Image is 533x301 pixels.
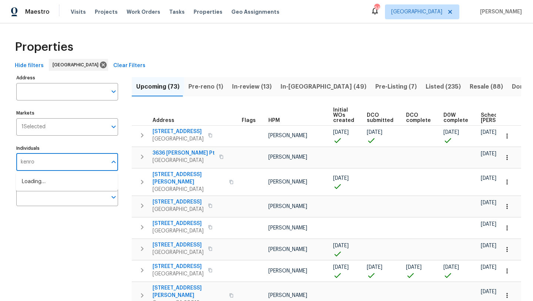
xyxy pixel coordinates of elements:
span: [GEOGRAPHIC_DATA] [152,227,204,235]
label: Address [16,76,118,80]
span: [DATE] [333,176,349,181]
span: [PERSON_NAME] [268,225,307,231]
span: [GEOGRAPHIC_DATA] [152,249,204,256]
button: Hide filters [12,59,47,73]
div: 94 [374,4,379,12]
span: [DATE] [481,151,496,156]
span: [PERSON_NAME] [477,8,522,16]
div: [GEOGRAPHIC_DATA] [49,59,108,71]
span: D0W complete [443,113,468,123]
span: [STREET_ADDRESS] [152,198,204,206]
span: [DATE] [481,200,496,205]
span: [DATE] [481,130,496,135]
button: Open [108,122,119,132]
label: Markets [16,111,118,115]
span: [DATE] [333,265,349,270]
span: [STREET_ADDRESS] [152,220,204,227]
span: [STREET_ADDRESS] [152,128,204,135]
span: Tasks [169,9,185,14]
span: HPM [268,118,280,123]
span: Work Orders [127,8,160,16]
span: Scheduled [PERSON_NAME] [481,113,523,123]
span: [DATE] [481,222,496,227]
span: Resale (88) [470,82,503,92]
span: [PERSON_NAME] [268,179,307,185]
span: Visits [71,8,86,16]
span: [DATE] [481,243,496,248]
span: [GEOGRAPHIC_DATA] [152,206,204,213]
span: [GEOGRAPHIC_DATA] [53,61,101,69]
span: [DATE] [367,130,382,135]
span: [DATE] [333,130,349,135]
span: In-[GEOGRAPHIC_DATA] (49) [281,82,366,92]
span: [GEOGRAPHIC_DATA] [391,8,442,16]
span: [PERSON_NAME] [268,155,307,160]
span: Initial WOs created [333,107,354,123]
span: [PERSON_NAME] [268,293,307,298]
span: [DATE] [443,130,459,135]
span: [PERSON_NAME] [268,133,307,138]
button: Clear Filters [110,59,148,73]
span: Hide filters [15,61,44,70]
span: DCO complete [406,113,431,123]
span: [GEOGRAPHIC_DATA] [152,135,204,143]
button: Open [108,192,119,202]
button: Close [108,157,119,167]
span: [DATE] [481,176,496,181]
span: Upcoming (73) [136,82,180,92]
span: [STREET_ADDRESS] [152,263,204,270]
span: [PERSON_NAME] [268,204,307,209]
span: [STREET_ADDRESS][PERSON_NAME] [152,284,225,299]
span: In-review (13) [232,82,272,92]
span: DCO submitted [367,113,393,123]
span: [GEOGRAPHIC_DATA] [152,270,204,278]
span: Pre-reno (1) [188,82,223,92]
span: [PERSON_NAME] [268,247,307,252]
span: [GEOGRAPHIC_DATA] [152,186,225,193]
span: [DATE] [443,265,459,270]
span: Geo Assignments [231,8,279,16]
span: Address [152,118,174,123]
span: [STREET_ADDRESS] [152,241,204,249]
span: [DATE] [406,265,422,270]
span: [DATE] [481,265,496,270]
label: Individuals [16,146,118,150]
span: Clear Filters [113,61,145,70]
div: Loading… [16,173,118,191]
span: Properties [15,43,73,51]
span: [STREET_ADDRESS][PERSON_NAME] [152,171,225,186]
span: 1 Selected [21,124,46,130]
span: Properties [194,8,222,16]
span: Pre-Listing (7) [375,82,417,92]
span: 3636 [PERSON_NAME] Pt [152,149,215,157]
span: [DATE] [333,243,349,248]
button: Open [108,86,119,97]
input: Search ... [16,153,107,171]
span: Listed (235) [426,82,461,92]
span: Projects [95,8,118,16]
span: Maestro [25,8,50,16]
span: Flags [242,118,256,123]
span: [DATE] [481,289,496,294]
span: [GEOGRAPHIC_DATA] [152,157,215,164]
span: [PERSON_NAME] [268,268,307,274]
span: [DATE] [367,265,382,270]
